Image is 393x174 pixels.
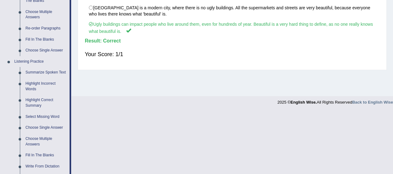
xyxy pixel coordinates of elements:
a: Fill In The Blanks [23,150,70,161]
a: Fill In The Blanks [23,34,70,45]
label: Ugly buildings can impact people who live around them, even for hundreds of year. Beautiful is a ... [85,19,380,37]
a: Write From Dictation [23,161,70,172]
label: [GEOGRAPHIC_DATA] is a modern city, where there is no ugly buildings. All the supermarkets and st... [85,2,380,19]
a: Back to English Wise [352,100,393,105]
div: Your Score: 1/1 [85,47,380,62]
a: Highlight Correct Summary [23,95,70,111]
a: Select Missing Word [23,111,70,123]
a: Re-order Paragraphs [23,23,70,34]
h4: Result: [85,38,380,44]
a: Choose Multiple Answers [23,7,70,23]
a: Highlight Incorrect Words [23,78,70,95]
a: Listening Practice [11,56,70,67]
strong: English Wise. [290,100,317,105]
a: Choose Multiple Answers [23,133,70,150]
div: 2025 © All Rights Reserved [277,96,393,105]
a: Choose Single Answer [23,122,70,133]
a: Summarize Spoken Text [23,67,70,78]
a: Choose Single Answer [23,45,70,56]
